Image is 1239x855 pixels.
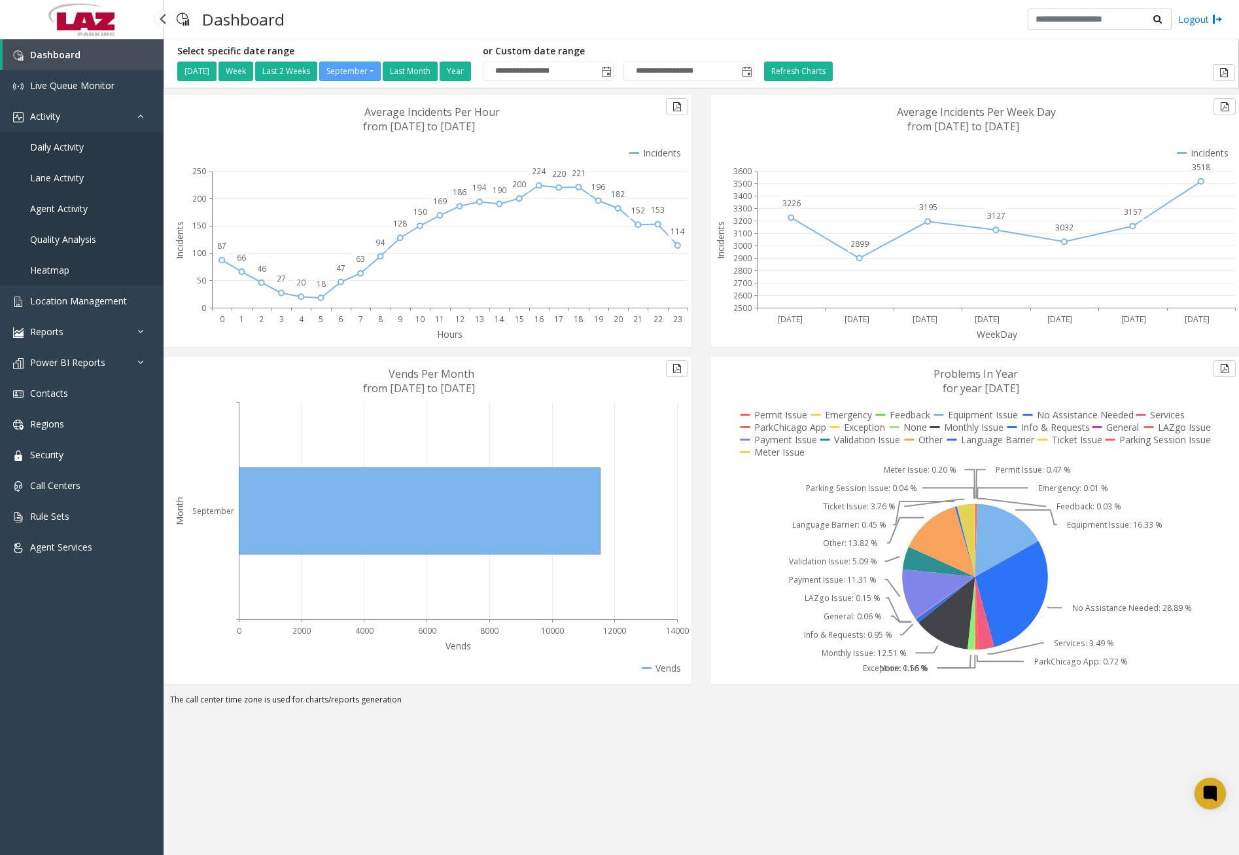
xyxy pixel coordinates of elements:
text: 20 [614,314,623,325]
span: Daily Activity [30,141,84,153]
text: Validation Issue: 5.09 % [789,556,877,567]
text: Language Barrier: 0.45 % [792,519,886,530]
span: Agent Activity [30,202,88,215]
text: Payment Issue: 11.31 % [789,574,877,585]
text: 5 [319,314,323,325]
button: Export to pdf [1213,64,1235,81]
text: Hours [437,328,462,340]
a: Logout [1178,12,1223,26]
text: Incidents [173,221,186,259]
span: Agent Services [30,541,92,553]
span: Toggle popup [599,62,613,81]
img: 'icon' [13,297,24,307]
span: Reports [30,325,63,338]
text: 8 [378,314,383,325]
text: for year [DATE] [943,381,1019,395]
h3: Dashboard [196,3,291,35]
text: 3195 [919,202,937,213]
span: Power BI Reports [30,356,105,369]
text: 19 [594,314,603,325]
text: 3032 [1055,222,1073,233]
text: 196 [591,181,605,192]
text: 18 [317,278,326,289]
text: [DATE] [778,314,803,325]
text: No Assistance Needed: 28.89 % [1072,602,1192,613]
text: 3000 [733,240,752,251]
text: 6000 [418,625,436,636]
text: General: 0.06 % [824,611,882,622]
text: 150 [413,206,427,217]
text: 3600 [733,166,752,177]
img: 'icon' [13,81,24,92]
text: 87 [217,240,226,251]
span: Regions [30,418,64,430]
text: 186 [453,187,466,198]
text: 3100 [733,228,752,239]
text: 8000 [480,625,498,636]
text: 20 [296,277,305,288]
span: Rule Sets [30,510,69,522]
text: 0 [201,302,206,314]
button: Refresh Charts [764,62,833,81]
img: 'icon' [13,543,24,553]
text: 16 [534,314,544,325]
text: 11 [435,314,444,325]
text: 10 [415,314,425,325]
text: [DATE] [1121,314,1146,325]
text: 66 [237,252,246,263]
text: 4 [299,314,304,325]
text: 22 [654,314,663,325]
button: Week [218,62,253,81]
text: 27 [277,273,286,284]
text: 9 [398,314,402,325]
text: 182 [611,189,625,200]
text: 21 [633,314,642,325]
text: Meter Issue: 0.20 % [884,464,956,475]
text: 12 [455,314,464,325]
span: Dashboard [30,48,80,61]
text: 153 [651,204,665,215]
text: Services: 3.49 % [1054,638,1114,649]
text: Vends [445,640,471,652]
text: 2800 [733,265,752,276]
img: 'icon' [13,389,24,399]
text: WeekDay [977,328,1018,340]
text: Parking Session Issue: 0.04 % [806,482,917,494]
text: Problems In Year [934,367,1018,381]
text: 190 [493,185,506,196]
text: Permit Issue: 0.47 % [996,464,1071,475]
text: 200 [192,193,206,204]
text: 47 [336,263,345,274]
img: 'icon' [13,358,24,369]
span: Heatmap [30,264,69,276]
span: Security [30,448,63,461]
span: Location Management [30,295,127,307]
text: 3518 [1192,162,1210,173]
text: 23 [673,314,682,325]
text: [DATE] [845,314,869,325]
text: 3127 [987,210,1005,221]
text: from [DATE] to [DATE] [363,381,475,395]
text: Exception: 0.16 % [863,663,928,674]
text: 2500 [733,302,752,314]
text: 100 [192,247,206,259]
img: 'icon' [13,450,24,461]
text: 94 [375,237,385,248]
button: Year [440,62,471,81]
a: Dashboard [3,39,164,70]
text: 0 [220,314,224,325]
text: 200 [512,179,526,190]
text: 3 [279,314,284,325]
text: 46 [257,263,266,274]
text: ParkChicago App: 0.72 % [1034,656,1128,667]
text: September [192,505,234,517]
text: Other: 13.82 % [823,537,878,549]
text: [DATE] [1047,314,1072,325]
text: 3200 [733,215,752,227]
text: 3500 [733,178,752,189]
button: September [319,62,381,81]
text: Month [173,497,186,525]
text: 12000 [603,625,626,636]
button: Export to pdf [666,98,688,115]
text: 3400 [733,191,752,202]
